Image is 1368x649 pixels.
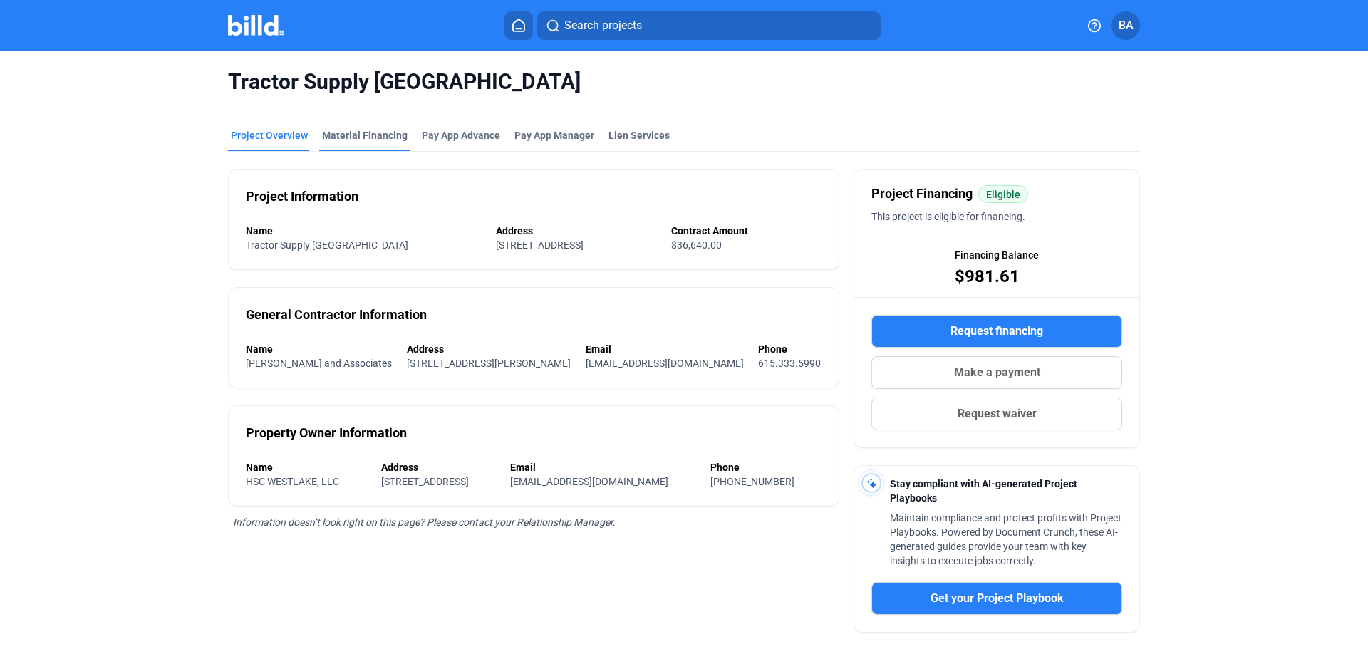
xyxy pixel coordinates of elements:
div: Phone [758,342,822,356]
div: Project Information [246,187,358,207]
span: Maintain compliance and protect profits with Project Playbooks. Powered by Document Crunch, these... [890,512,1121,566]
span: [PERSON_NAME] and Associates [246,358,392,369]
span: HSC WESTLAKE, LLC [246,476,339,487]
div: Property Owner Information [246,423,407,443]
div: Phone [710,460,822,474]
div: Name [246,460,367,474]
button: Search projects [537,11,881,40]
button: Get your Project Playbook [871,582,1122,615]
div: Material Financing [322,128,408,142]
div: Address [381,460,497,474]
div: Email [510,460,696,474]
button: BA [1111,11,1140,40]
span: $36,640.00 [671,239,722,251]
mat-chip: Eligible [978,185,1028,203]
button: Request financing [871,315,1122,348]
span: $981.61 [955,265,1020,288]
span: Financing Balance [955,248,1039,262]
div: Address [496,224,657,238]
span: [EMAIL_ADDRESS][DOMAIN_NAME] [586,358,744,369]
div: General Contractor Information [246,305,427,325]
span: [PHONE_NUMBER] [710,476,794,487]
button: Make a payment [871,356,1122,389]
span: [STREET_ADDRESS][PERSON_NAME] [407,358,571,369]
span: Make a payment [954,364,1040,381]
span: 615.333.5990 [758,358,821,369]
span: Tractor Supply [GEOGRAPHIC_DATA] [246,239,408,251]
span: Request financing [950,323,1043,340]
div: Lien Services [608,128,670,142]
span: BA [1119,17,1134,34]
button: Request waiver [871,398,1122,430]
span: Request waiver [958,405,1037,422]
span: Stay compliant with AI-generated Project Playbooks [890,478,1077,504]
span: [STREET_ADDRESS] [381,476,469,487]
span: Project Financing [871,184,973,204]
div: Address [407,342,571,356]
div: Name [246,224,482,238]
span: [STREET_ADDRESS] [496,239,584,251]
div: Name [246,342,393,356]
span: Search projects [564,17,642,34]
span: Tractor Supply [GEOGRAPHIC_DATA] [228,68,1140,95]
div: Contract Amount [671,224,822,238]
img: Billd Company Logo [228,15,284,36]
div: Email [586,342,745,356]
span: This project is eligible for financing. [871,211,1025,222]
span: Information doesn’t look right on this page? Please contact your Relationship Manager. [233,516,616,528]
span: [EMAIL_ADDRESS][DOMAIN_NAME] [510,476,668,487]
span: Pay App Manager [514,128,594,142]
div: Pay App Advance [422,128,500,142]
div: Project Overview [231,128,308,142]
span: Get your Project Playbook [931,590,1064,607]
